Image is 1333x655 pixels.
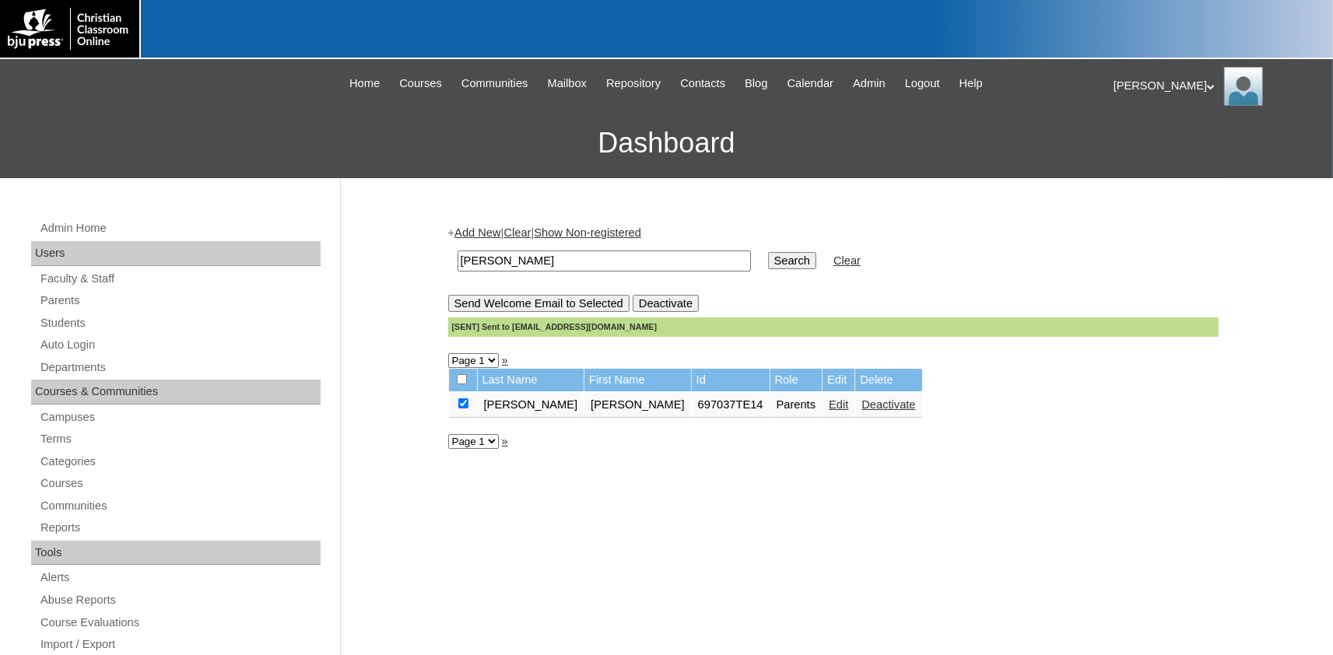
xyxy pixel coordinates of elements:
a: Parents [39,291,321,310]
a: Categories [39,452,321,471]
a: Campuses [39,408,321,427]
a: Terms [39,429,321,449]
span: Admin [853,75,886,93]
h3: Dashboard [8,108,1325,178]
a: Courses [39,474,321,493]
a: Communities [454,75,536,93]
td: Role [770,369,823,391]
a: Blog [737,75,775,93]
span: Logout [905,75,940,93]
input: Search [458,250,751,271]
span: Mailbox [548,75,588,93]
a: Edit [829,398,848,411]
td: Edit [823,369,854,391]
a: Departments [39,358,321,377]
a: Add New [454,226,500,239]
img: logo-white.png [8,8,132,50]
a: Import / Export [39,635,321,654]
a: Show Non-registered [534,226,641,239]
a: Auto Login [39,335,321,355]
a: Alerts [39,568,321,587]
input: Send Welcome Email to Selected [448,295,630,312]
span: Courses [399,75,442,93]
input: Search [768,252,816,269]
a: Contacts [672,75,733,93]
span: Help [959,75,983,93]
td: Parents [770,392,823,419]
a: Reports [39,518,321,538]
td: Last Name [478,369,584,391]
a: Courses [391,75,450,93]
span: Communities [461,75,528,93]
span: Blog [745,75,767,93]
a: Communities [39,496,321,516]
span: Home [349,75,380,93]
a: Mailbox [540,75,595,93]
td: Delete [855,369,921,391]
td: First Name [584,369,691,391]
a: Clear [833,254,861,267]
a: Course Evaluations [39,613,321,632]
td: [PERSON_NAME] [584,392,691,419]
td: [PERSON_NAME] [478,392,584,419]
td: Id [692,369,770,391]
div: Users [31,241,321,266]
a: » [502,435,508,447]
span: Calendar [788,75,833,93]
div: [SENT] Sent to [EMAIL_ADDRESS][DOMAIN_NAME] [448,317,1219,337]
a: Deactivate [861,398,915,411]
a: Help [952,75,991,93]
img: Karen Lawton [1224,67,1263,106]
a: » [502,354,508,366]
a: Home [342,75,388,93]
div: + | | [448,225,1219,336]
span: Contacts [680,75,725,93]
a: Repository [598,75,668,93]
span: Repository [606,75,661,93]
input: Deactivate [633,295,699,312]
a: Students [39,313,321,333]
div: Tools [31,541,321,566]
a: Logout [897,75,948,93]
a: Admin Home [39,219,321,238]
div: Courses & Communities [31,380,321,405]
a: Calendar [780,75,841,93]
a: Faculty & Staff [39,269,321,289]
a: Abuse Reports [39,590,321,610]
a: Clear [503,226,531,239]
div: [PERSON_NAME] [1114,67,1317,106]
a: Admin [845,75,893,93]
td: 697037TE14 [692,392,770,419]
